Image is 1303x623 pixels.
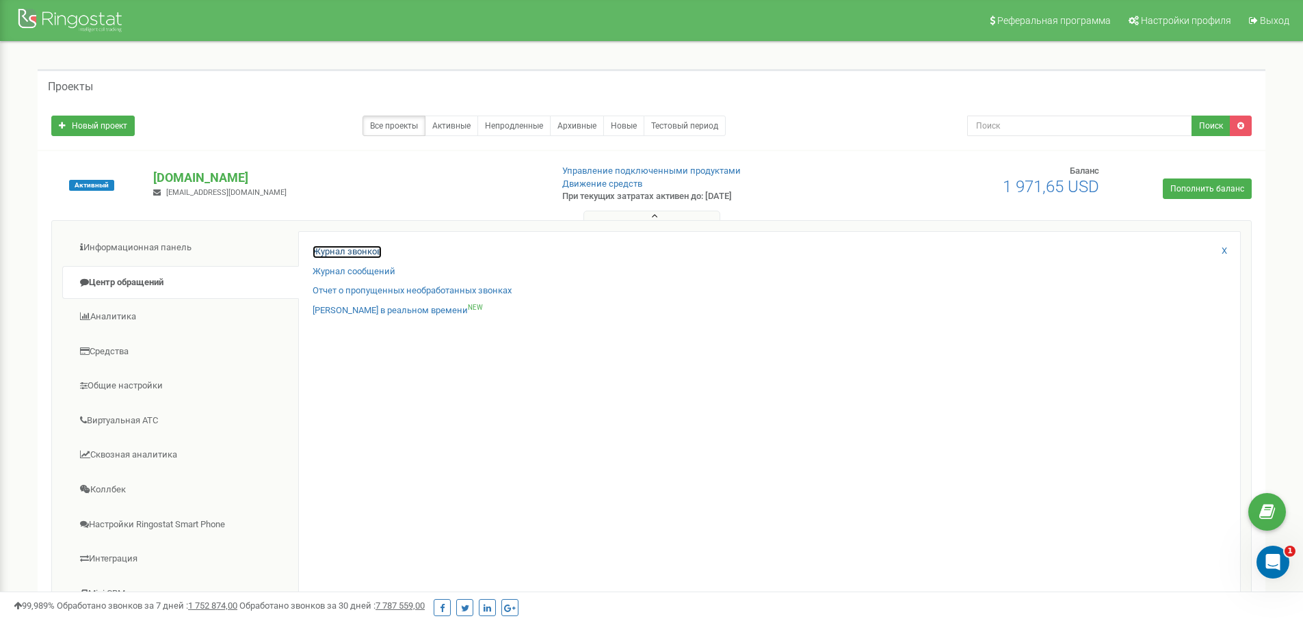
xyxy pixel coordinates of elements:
span: Обработано звонков за 30 дней : [239,600,425,611]
a: Новые [603,116,644,136]
a: Сквозная аналитика [62,438,299,472]
a: Все проекты [363,116,425,136]
a: Тестовый период [644,116,726,136]
a: Непродленные [477,116,551,136]
a: Средства [62,335,299,369]
span: Обработано звонков за 7 дней : [57,600,237,611]
a: Новый проект [51,116,135,136]
a: Mini CRM [62,577,299,611]
u: 7 787 559,00 [376,600,425,611]
a: Архивные [550,116,604,136]
span: Баланс [1070,165,1099,176]
span: Реферальная программа [997,15,1111,26]
a: Настройки Ringostat Smart Phone [62,508,299,542]
u: 1 752 874,00 [188,600,237,611]
p: [DOMAIN_NAME] [153,169,540,187]
a: Активные [425,116,478,136]
span: 1 [1285,546,1295,557]
span: [EMAIL_ADDRESS][DOMAIN_NAME] [166,188,287,197]
p: При текущих затратах активен до: [DATE] [562,190,847,203]
a: Журнал звонков [313,246,382,259]
span: 99,989% [14,600,55,611]
a: Пополнить баланс [1163,178,1252,199]
input: Поиск [967,116,1192,136]
a: Аналитика [62,300,299,334]
a: [PERSON_NAME] в реальном времениNEW [313,304,483,317]
a: Информационная панель [62,231,299,265]
a: Общие настройки [62,369,299,403]
a: Отчет о пропущенных необработанных звонках [313,284,512,297]
span: Настройки профиля [1141,15,1231,26]
a: Центр обращений [62,266,299,300]
a: Коллбек [62,473,299,507]
a: Интеграция [62,542,299,576]
a: Управление подключенными продуктами [562,165,741,176]
a: X [1222,245,1227,258]
iframe: Intercom live chat [1256,546,1289,579]
sup: NEW [468,304,483,311]
h5: Проекты [48,81,93,93]
span: Активный [69,180,114,191]
span: Выход [1260,15,1289,26]
button: Поиск [1192,116,1230,136]
a: Журнал сообщений [313,265,395,278]
span: 1 971,65 USD [1003,177,1099,196]
a: Движение средств [562,178,642,189]
a: Виртуальная АТС [62,404,299,438]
